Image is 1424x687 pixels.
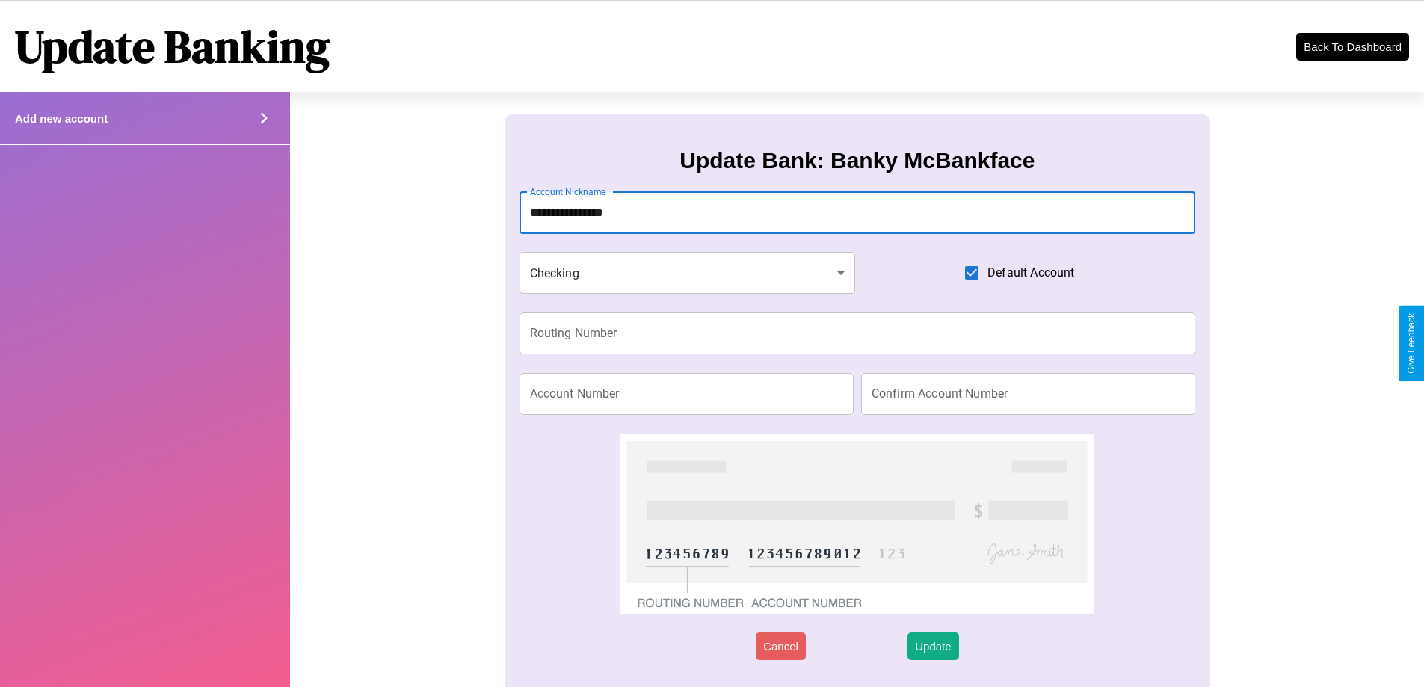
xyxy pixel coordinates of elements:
button: Update [907,632,958,660]
img: check [620,434,1094,614]
div: Checking [520,252,856,294]
button: Cancel [756,632,806,660]
div: Give Feedback [1406,313,1417,374]
h1: Update Banking [15,16,330,77]
h4: Add new account [15,112,108,125]
span: Default Account [987,264,1074,282]
label: Account Nickname [530,185,606,198]
button: Back To Dashboard [1296,33,1409,61]
h3: Update Bank: Banky McBankface [679,148,1035,173]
